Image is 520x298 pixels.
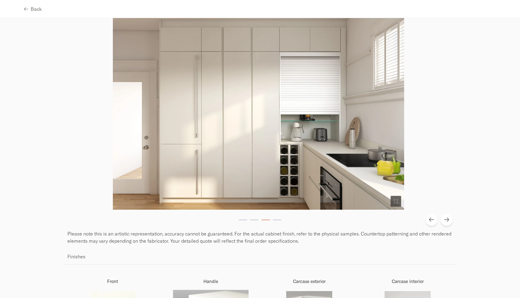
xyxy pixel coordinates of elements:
[24,2,42,16] button: Back
[166,278,256,285] p: Handle
[31,7,42,11] span: Back
[113,16,404,210] img: user-files%2Fuser%7Cckv1i2w1r5197521g9n2q2i3yjb%2Fprojects%2Fcm4kly7mg02d6180so6dec46y%2FThijs-Es...
[363,278,453,285] p: Carcase interior
[67,253,453,260] p: Finishes
[67,278,157,285] p: Front
[67,230,453,245] p: Please note this is an artistic representation, accuracy cannot be guaranteed. For the actual cab...
[264,278,354,285] p: Carcase exterior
